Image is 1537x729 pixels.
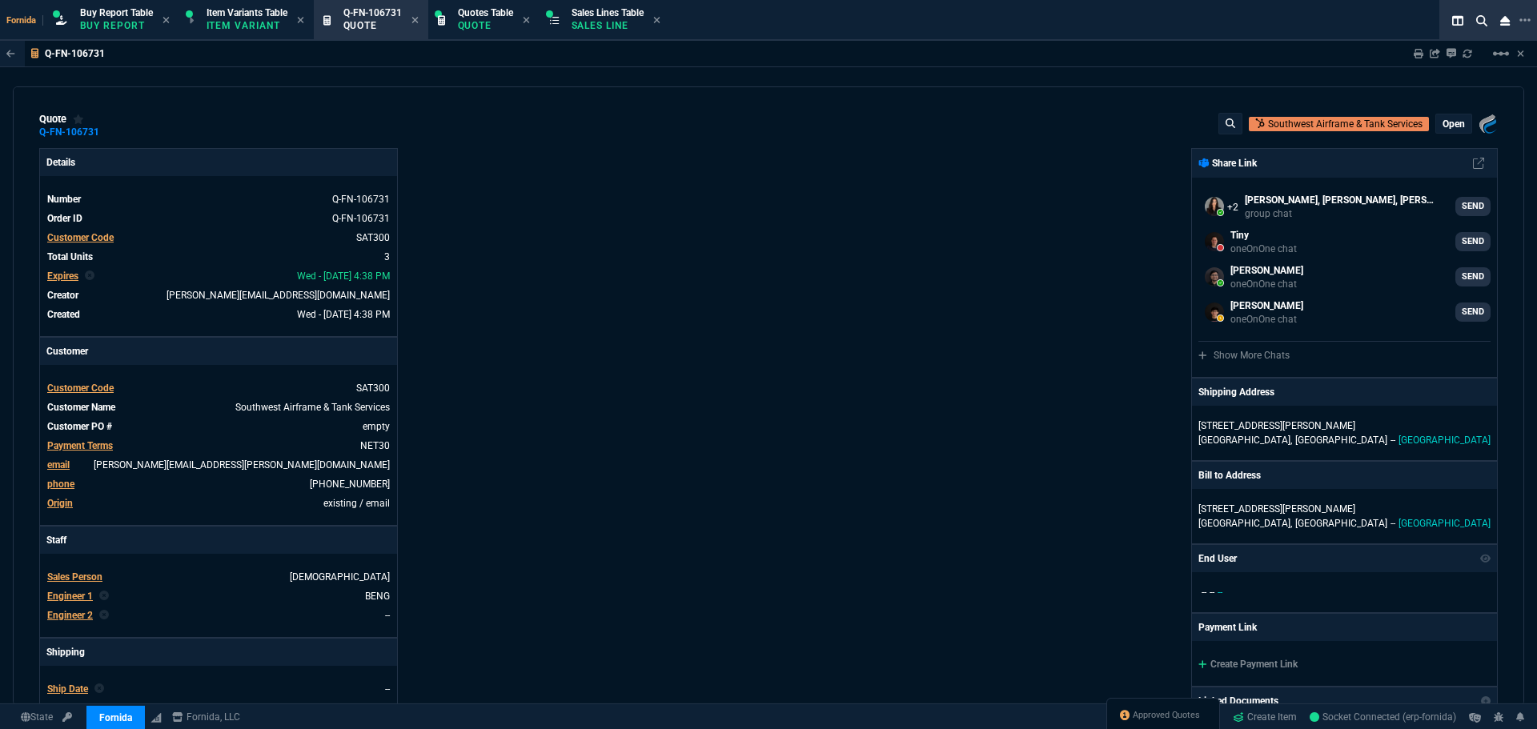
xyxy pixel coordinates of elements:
[1295,518,1387,529] span: [GEOGRAPHIC_DATA]
[235,402,390,413] a: Southwest Airframe & Tank Services
[1226,705,1303,729] a: Create Item
[40,527,397,554] p: Staff
[458,19,513,32] p: Quote
[163,14,170,27] nx-icon: Close Tab
[46,210,391,226] tr: See Marketplace Order
[1399,435,1491,446] span: [GEOGRAPHIC_DATA]
[58,710,77,724] a: API TOKEN
[46,569,391,585] tr: undefined
[85,269,94,283] nx-icon: Clear selected rep
[46,588,391,604] tr: BENG
[99,589,109,603] nx-icon: Clear selected rep
[1210,587,1214,598] span: --
[343,7,402,18] span: Q-FN-106731
[1295,435,1387,446] span: [GEOGRAPHIC_DATA]
[1198,261,1491,293] a: kantha.kathiravan@fornida.com
[1455,302,1491,322] a: SEND
[47,194,81,205] span: Number
[523,14,530,27] nx-icon: Close Tab
[572,7,644,18] span: Sales Lines Table
[1443,118,1465,130] p: open
[46,419,391,435] tr: undefined
[356,383,390,394] span: SAT300
[343,19,402,32] p: Quote
[207,19,287,32] p: Item Variant
[1399,518,1491,529] span: [GEOGRAPHIC_DATA]
[1455,197,1491,216] a: SEND
[1198,419,1491,433] p: [STREET_ADDRESS][PERSON_NAME]
[323,498,390,509] span: existing / email
[47,251,93,262] span: Total Units
[653,14,660,27] nx-icon: Close Tab
[6,48,15,59] nx-icon: Back to Table
[1491,44,1511,63] mat-icon: Example home icon
[1198,190,1491,222] a: sarah.costa@fornida.com,steven.huang@fornida.com,farzad@fornida.com
[94,459,390,471] a: [PERSON_NAME][EMAIL_ADDRESS][PERSON_NAME][DOMAIN_NAME]
[1198,435,1292,446] span: [GEOGRAPHIC_DATA],
[47,232,114,243] span: Customer Code
[411,14,419,27] nx-icon: Close Tab
[1310,711,1456,723] span: Socket Connected (erp-fornida)
[207,7,287,18] span: Item Variants Table
[1218,587,1222,598] span: --
[46,495,391,511] tr: undefined
[167,290,390,301] span: brian.over@fornida.com
[1517,47,1524,60] a: Hide Workbench
[47,498,73,509] a: Origin
[73,113,84,126] div: Add to Watchlist
[572,19,644,32] p: Sales Line
[1391,435,1395,446] span: --
[1455,267,1491,286] a: SEND
[385,610,390,621] a: --
[1455,232,1491,251] a: SEND
[47,421,112,432] span: Customer PO #
[46,399,391,415] tr: undefined
[47,383,114,394] span: Customer Code
[47,440,113,451] span: Payment Terms
[167,710,245,724] a: msbcCompanyName
[40,149,397,176] p: Details
[1391,518,1395,529] span: --
[1198,502,1491,516] p: [STREET_ADDRESS][PERSON_NAME]
[1133,709,1200,722] span: Approved Quotes
[39,113,84,126] div: quote
[290,571,390,583] a: [DEMOGRAPHIC_DATA]
[332,194,390,205] span: See Marketplace Order
[385,683,390,695] span: --
[365,591,390,602] a: BENG
[47,270,78,282] span: Expires
[46,287,391,303] tr: undefined
[1198,659,1298,670] a: Create Payment Link
[1480,551,1491,566] nx-icon: Show/Hide End User to Customer
[39,131,99,134] a: Q-FN-106731
[47,213,82,224] span: Order ID
[1519,13,1531,28] nx-icon: Open New Tab
[40,639,397,666] p: Shipping
[1470,11,1494,30] nx-icon: Search
[310,479,390,490] a: 425-979-9203
[47,479,74,490] span: phone
[47,290,78,301] span: Creator
[46,380,391,396] tr: undefined
[46,268,391,284] tr: undefined
[46,191,391,207] tr: See Marketplace Order
[1198,468,1261,483] p: Bill to Address
[332,213,390,224] a: See Marketplace Order
[46,438,391,454] tr: undefined
[1198,551,1237,566] p: End User
[46,457,391,473] tr: anita.lagnese@swat.aero
[46,476,391,492] tr: 425-979-9203
[46,306,391,322] tr: undefined
[1249,117,1429,131] a: Open Customer in hubSpot
[46,681,391,697] tr: undefined
[1198,156,1257,170] p: Share Link
[46,230,391,246] tr: undefined
[47,683,88,695] span: Ship Date
[1230,298,1303,313] p: [PERSON_NAME]
[1310,710,1456,724] a: WrP7Su3Xc199QOvHAACT
[16,710,58,724] a: Global State
[1245,207,1437,220] p: group chat
[360,440,390,451] a: NET30
[1230,263,1303,278] p: [PERSON_NAME]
